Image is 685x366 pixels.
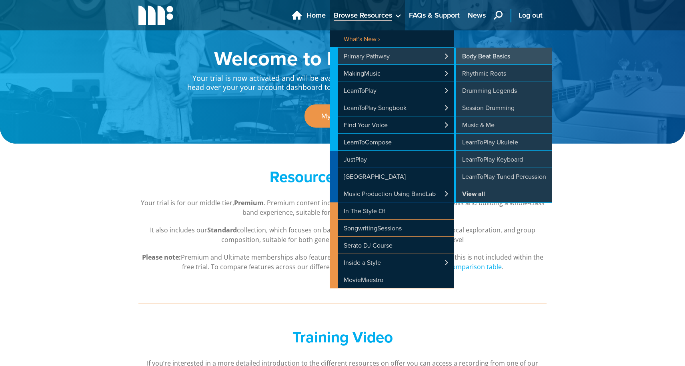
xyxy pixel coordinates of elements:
span: FAQs & Support [409,10,460,21]
h1: Welcome to Musical Futures [186,48,499,68]
a: Music Production Using BandLab [330,185,454,202]
a: Body Beat Basics [454,48,552,64]
span: Browse Resources [334,10,392,21]
a: In The Style Of [330,202,454,219]
a: What's New › [330,30,454,47]
a: LearnToPlay Ukulele [454,134,552,150]
a: SongwritingSessions [330,220,454,236]
span: Log out [519,10,543,21]
a: comparison table [449,262,502,272]
h2: Resource Collections [186,168,499,186]
a: Rhythmic Roots [454,65,552,82]
a: LearnToCompose [330,134,454,150]
a: LearnToPlay Keyboard [454,151,552,168]
strong: Premium [234,198,264,207]
a: My Account [304,104,381,128]
b: View all [462,189,485,198]
a: Session Drumming [454,99,552,116]
a: Drumming Legends [454,82,552,99]
a: LearnToPlay [330,82,454,99]
a: LearnToPlay Songbook [330,99,454,116]
strong: Please note: [142,253,181,262]
a: Serato DJ Course [330,237,454,254]
a: Primary Pathway [330,48,454,64]
a: Find Your Voice [330,116,454,133]
p: Premium and Ultimate memberships also feature an optional login for students, however, this is no... [138,252,547,272]
p: Your trial is now activated and will be available for the next . To get started simply head over ... [186,68,499,92]
h2: Training Video [186,328,499,346]
a: MovieMaestro [330,271,454,288]
a: Inside a Style [330,254,454,271]
a: Music & Me [454,116,552,133]
a: MakingMusic [330,65,454,82]
p: Your trial is for our middle tier, . Premium content includes resources for multi-instrumental sk... [138,198,547,217]
a: LearnToPlay Tuned Percussion [454,168,552,185]
strong: Standard [207,226,237,234]
span: Home [306,10,326,21]
a: [GEOGRAPHIC_DATA] [330,168,454,185]
a: JustPlay [330,151,454,168]
p: It also includes our collection, which focuses on basic rhythm & pulse, instrumental skills, voca... [138,225,547,244]
a: View all [454,185,552,202]
span: News [468,10,486,21]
